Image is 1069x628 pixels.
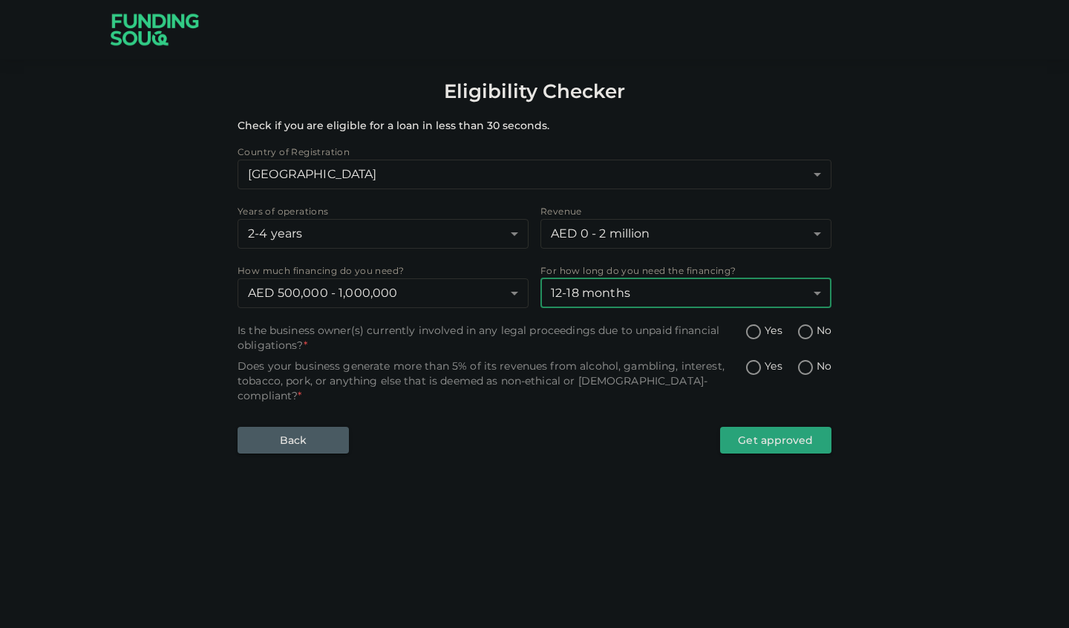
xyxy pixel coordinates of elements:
[238,278,529,308] div: howMuchAmountNeeded
[238,265,404,276] span: How much financing do you need?
[540,219,831,249] div: revenue
[444,77,625,106] div: Eligibility Checker
[540,278,831,308] div: howLongFinancing
[248,286,397,300] span: AED 500,000 - 1,000,000
[540,265,736,276] span: For how long do you need the financing?
[817,359,831,374] span: No
[765,359,782,374] span: Yes
[817,323,831,338] span: No
[540,206,582,217] span: Revenue
[765,323,782,338] span: Yes
[238,359,745,403] div: Does your business generate more than 5% of its revenues from alcohol, gambling, interest, tobacc...
[238,219,529,249] div: yearsOfOperations
[238,146,350,157] span: Country of Registration
[238,206,329,217] span: Years of operations
[238,118,831,133] p: Check if you are eligible for a loan in less than 30 seconds.
[720,427,831,454] button: Get approved
[238,427,349,454] button: Back
[238,323,745,353] div: Is the business owner(s) currently involved in any legal proceedings due to unpaid financial obli...
[238,160,831,189] div: countryOfRegistration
